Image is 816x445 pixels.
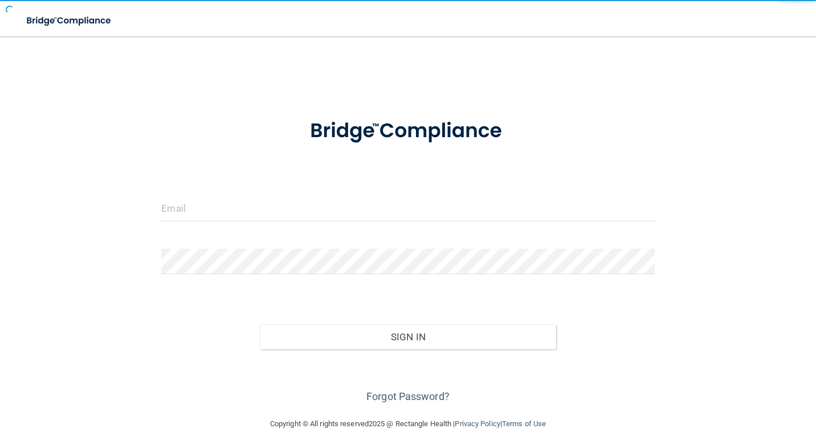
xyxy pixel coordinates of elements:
div: Copyright © All rights reserved 2025 @ Rectangle Health | | [200,406,616,442]
a: Forgot Password? [366,390,450,402]
a: Privacy Policy [455,419,500,428]
a: Terms of Use [502,419,546,428]
input: Email [161,196,654,221]
img: bridge_compliance_login_screen.278c3ca4.svg [289,105,527,158]
button: Sign In [260,324,556,349]
img: bridge_compliance_login_screen.278c3ca4.svg [17,9,122,32]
